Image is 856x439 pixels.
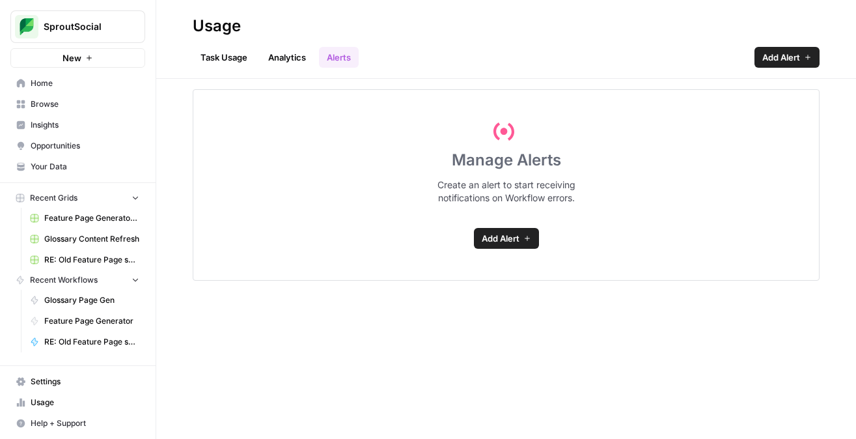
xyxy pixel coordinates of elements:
span: Home [31,78,139,89]
a: Insights [10,115,145,135]
a: Home [10,73,145,94]
span: Add Alert [762,51,800,64]
a: Analytics [260,47,314,68]
span: Usage [31,397,139,408]
span: RE: Old Feature Page scrape and markdown Grid [44,254,139,266]
span: Your Data [31,161,139,173]
span: Recent Workflows [30,274,98,286]
span: Opportunities [31,140,139,152]
span: Help + Support [31,418,139,429]
span: Browse [31,98,139,110]
a: RE: Old Feature Page scrape and markdown [24,332,145,352]
span: New [62,51,81,64]
span: Create an alert to start receiving notifications on Workflow errors. [437,178,575,205]
button: Recent Grids [10,188,145,208]
a: Browse [10,94,145,115]
span: Add Alert [482,232,519,245]
span: Feature Page Generator Grid [44,212,139,224]
a: Usage [10,392,145,413]
button: Recent Workflows [10,270,145,290]
a: Glossary Content Refresh [24,229,145,249]
a: Opportunities [10,135,145,156]
a: Feature Page Generator Grid [24,208,145,229]
a: Settings [10,371,145,392]
span: Settings [31,376,139,388]
a: RE: Old Feature Page scrape and markdown Grid [24,249,145,270]
span: Glossary Page Gen [44,294,139,306]
span: SproutSocial [44,20,122,33]
span: Feature Page Generator [44,315,139,327]
h1: Manage Alerts [452,150,561,171]
a: Alerts [319,47,359,68]
span: RE: Old Feature Page scrape and markdown [44,336,139,348]
a: Glossary Page Gen [24,290,145,311]
div: Usage [193,16,241,36]
span: Insights [31,119,139,131]
a: Your Data [10,156,145,177]
img: SproutSocial Logo [15,15,38,38]
a: Add Alert [754,47,820,68]
a: Task Usage [193,47,255,68]
a: Add Alert [474,228,539,249]
button: Workspace: SproutSocial [10,10,145,43]
a: Feature Page Generator [24,311,145,332]
span: Glossary Content Refresh [44,233,139,245]
button: Help + Support [10,413,145,434]
button: New [10,48,145,68]
span: Recent Grids [30,192,77,204]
